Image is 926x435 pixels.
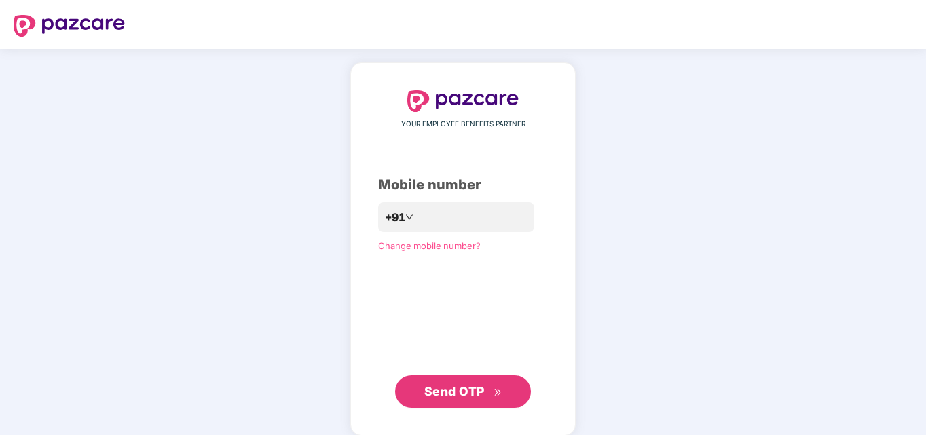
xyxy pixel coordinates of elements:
[378,174,548,195] div: Mobile number
[385,209,405,226] span: +91
[405,213,413,221] span: down
[378,240,481,251] a: Change mobile number?
[407,90,519,112] img: logo
[395,375,531,408] button: Send OTPdouble-right
[401,119,525,130] span: YOUR EMPLOYEE BENEFITS PARTNER
[494,388,502,397] span: double-right
[424,384,485,398] span: Send OTP
[14,15,125,37] img: logo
